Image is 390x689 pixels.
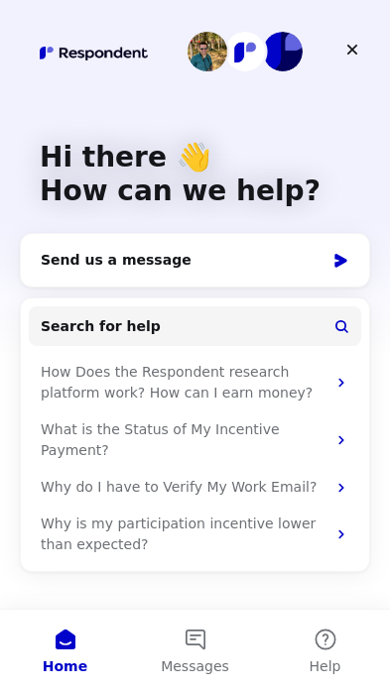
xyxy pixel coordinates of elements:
span: Search for help [41,316,161,337]
p: Hi there 👋 [40,141,350,174]
img: Profile image for Melissa [225,32,265,71]
img: Profile image for Jeremy [188,32,227,71]
div: How Does the Respondent research platform work? How can I earn money? [29,354,361,411]
div: Close [334,32,370,67]
button: Help [260,610,390,689]
button: Messages [130,610,260,689]
div: Why is my participation incentive lower than expected? [29,506,361,563]
div: Why is my participation incentive lower than expected? [41,514,325,555]
div: What is the Status of My Incentive Payment? [29,411,361,469]
img: logo [40,47,148,61]
div: Send us a message [41,250,325,271]
button: Search for help [29,306,361,346]
div: Why do I have to Verify My Work Email? [29,469,361,506]
p: How can we help? [40,174,350,208]
div: Send us a message [20,233,370,287]
div: Why do I have to Verify My Work Email? [41,477,325,498]
div: How Does the Respondent research platform work? How can I earn money? [41,362,325,403]
span: Messages [161,659,229,673]
span: Help [310,659,341,673]
img: Profile image for Jason [263,32,303,71]
span: Home [43,659,87,673]
div: What is the Status of My Incentive Payment? [41,419,325,461]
